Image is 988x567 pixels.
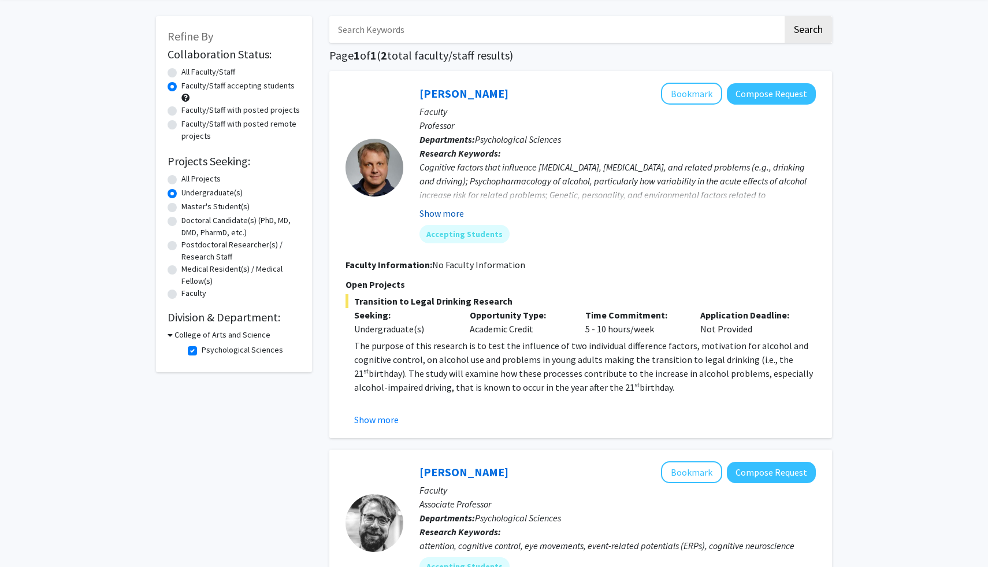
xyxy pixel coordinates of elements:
b: Research Keywords: [419,147,501,159]
div: 5 - 10 hours/week [577,308,692,336]
label: Faculty/Staff with posted remote projects [181,118,300,142]
span: Transition to Legal Drinking Research [346,294,816,308]
label: Faculty/Staff accepting students [181,80,295,92]
p: Professor [419,118,816,132]
span: Psychological Sciences [475,512,561,524]
button: Show more [419,206,464,220]
label: Master's Student(s) [181,201,250,213]
span: birthday. [640,381,674,393]
button: Add Denis McCarthy to Bookmarks [661,83,722,105]
p: Faculty [419,105,816,118]
a: [PERSON_NAME] [419,86,508,101]
mat-chip: Accepting Students [419,225,510,243]
label: Doctoral Candidate(s) (PhD, MD, DMD, PharmD, etc.) [181,214,300,239]
button: Search [785,16,832,43]
p: Faculty [419,483,816,497]
b: Departments: [419,512,475,524]
div: Not Provided [692,308,807,336]
button: Add Nicholas Gaspelin to Bookmarks [661,461,722,483]
span: birthday). The study will examine how these processes contribute to the increase in alcohol probl... [354,368,813,393]
button: Show more [354,413,399,427]
label: Postdoctoral Researcher(s) / Research Staff [181,239,300,263]
label: All Faculty/Staff [181,66,235,78]
span: The purpose of this research is to test the influence of two individual difference factors, motiv... [354,340,808,379]
h3: College of Arts and Science [174,329,270,341]
div: attention, cognitive control, eye movements, event-related potentials (ERPs), cognitive neuroscience [419,539,816,553]
label: Medical Resident(s) / Medical Fellow(s) [181,263,300,287]
a: [PERSON_NAME] [419,465,508,479]
h2: Projects Seeking: [168,154,300,168]
span: 1 [354,48,360,62]
b: Faculty Information: [346,259,432,270]
label: Faculty/Staff with posted projects [181,104,300,116]
b: Research Keywords: [419,526,501,538]
span: 1 [370,48,377,62]
iframe: Chat [9,515,49,558]
sup: st [634,380,640,389]
input: Search Keywords [329,16,783,43]
div: Undergraduate(s) [354,322,452,336]
h1: Page of ( total faculty/staff results) [329,49,832,62]
p: Time Commitment: [585,308,684,322]
div: Academic Credit [461,308,577,336]
label: All Projects [181,173,221,185]
p: Seeking: [354,308,452,322]
div: Cognitive factors that influence [MEDICAL_DATA], [MEDICAL_DATA], and related problems (e.g., drin... [419,160,816,216]
sup: st [363,366,369,375]
button: Compose Request to Denis McCarthy [727,83,816,105]
p: Opportunity Type: [470,308,568,322]
h2: Division & Department: [168,310,300,324]
span: Psychological Sciences [475,134,561,145]
span: No Faculty Information [432,259,525,270]
label: Psychological Sciences [202,344,283,356]
b: Departments: [419,134,475,145]
button: Compose Request to Nicholas Gaspelin [727,462,816,483]
p: Open Projects [346,277,816,291]
label: Faculty [181,287,206,299]
p: Application Deadline: [700,308,798,322]
p: Associate Professor [419,497,816,511]
label: Undergraduate(s) [181,187,243,199]
span: 2 [381,48,387,62]
span: Refine By [168,29,213,43]
h2: Collaboration Status: [168,47,300,61]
